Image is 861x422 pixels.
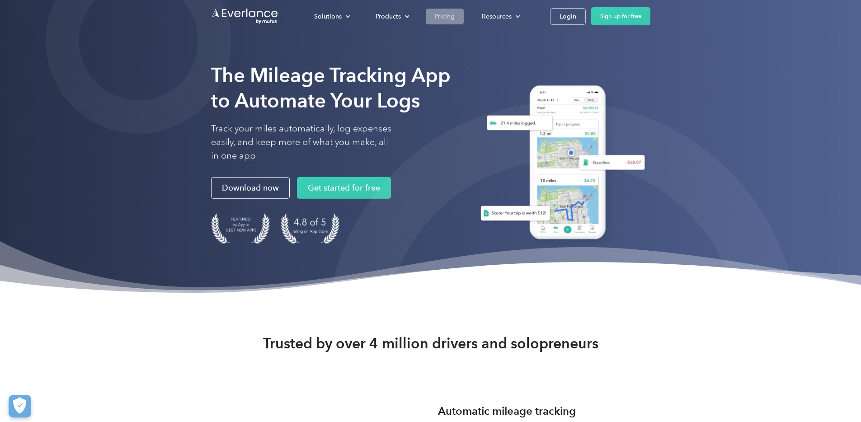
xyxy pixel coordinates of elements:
div: Login [560,11,576,22]
div: Resources [482,11,512,22]
div: Solutions [305,9,358,24]
button: Cookies Settings [9,395,31,417]
a: Download now [211,177,290,199]
a: Pricing [426,9,464,24]
strong: Trusted by over 4 million drivers and solopreneurs [263,334,598,352]
div: Pricing [435,11,455,22]
h3: Automatic mileage tracking [438,403,576,419]
img: Badge for Featured by Apple Best New Apps [211,213,270,244]
strong: The Mileage Tracking App to Automate Your Logs [211,63,451,113]
a: Get started for free [297,177,391,199]
div: Solutions [314,11,342,22]
div: Products [376,11,401,22]
a: Sign up for free [591,7,650,25]
a: Login [550,8,586,25]
a: Go to homepage [211,8,279,25]
div: Products [367,9,417,24]
img: Everlance, mileage tracker app, expense tracking app [470,79,650,250]
img: 4.9 out of 5 stars on the app store [281,213,339,244]
div: Resources [473,9,527,24]
p: Track your miles automatically, log expenses easily, and keep more of what you make, all in one app [211,122,392,163]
